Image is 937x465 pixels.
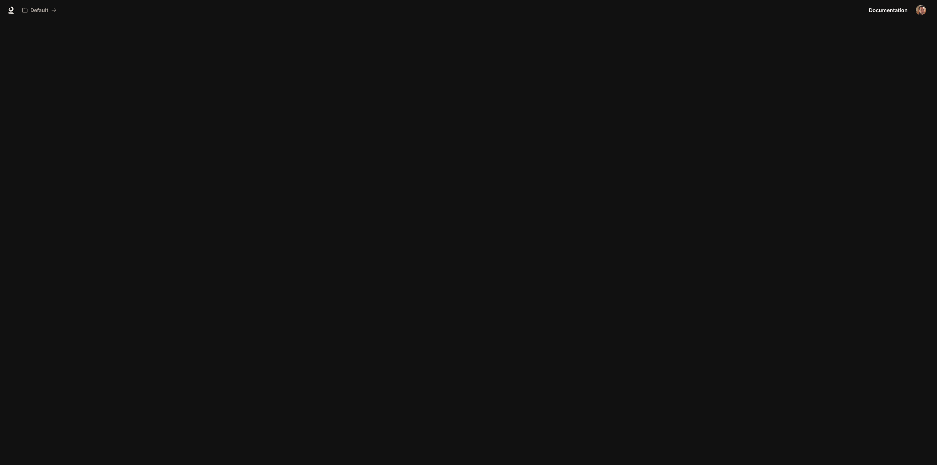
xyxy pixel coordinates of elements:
[866,3,911,18] a: Documentation
[869,6,908,15] span: Documentation
[914,3,928,18] button: User avatar
[30,7,48,14] p: Default
[916,5,926,15] img: User avatar
[19,3,60,18] button: All workspaces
